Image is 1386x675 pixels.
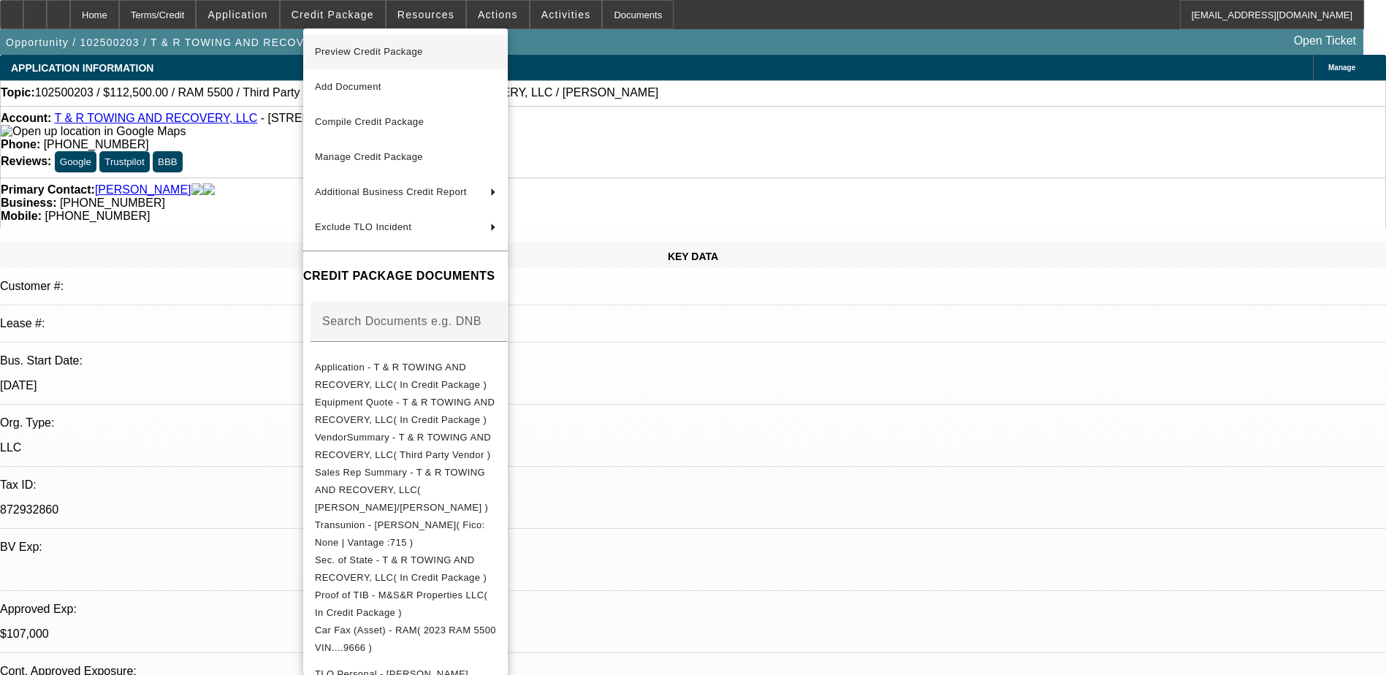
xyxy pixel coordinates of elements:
span: Manage Credit Package [315,151,423,162]
span: Preview Credit Package [315,46,423,57]
button: Application - T & R TOWING AND RECOVERY, LLC( In Credit Package ) [303,359,508,394]
span: Sec. of State - T & R TOWING AND RECOVERY, LLC( In Credit Package ) [315,554,487,583]
mat-label: Search Documents e.g. DNB [322,315,481,327]
button: Car Fax (Asset) - RAM( 2023 RAM 5500 VIN....9666 ) [303,622,508,657]
button: Sec. of State - T & R TOWING AND RECOVERY, LLC( In Credit Package ) [303,552,508,587]
span: Proof of TIB - M&S&R Properties LLC( In Credit Package ) [315,590,487,618]
span: Additional Business Credit Report [315,186,467,197]
button: Transunion - Dean, Roger( Fico: None | Vantage :715 ) [303,516,508,552]
button: Proof of TIB - M&S&R Properties LLC( In Credit Package ) [303,587,508,622]
span: Exclude TLO Incident [315,221,411,232]
button: VendorSummary - T & R TOWING AND RECOVERY, LLC( Third Party Vendor ) [303,429,508,464]
h4: CREDIT PACKAGE DOCUMENTS [303,267,508,285]
span: Application - T & R TOWING AND RECOVERY, LLC( In Credit Package ) [315,362,487,390]
button: Sales Rep Summary - T & R TOWING AND RECOVERY, LLC( Gaizutis, Lucas/Zallik, Asher ) [303,464,508,516]
span: Sales Rep Summary - T & R TOWING AND RECOVERY, LLC( [PERSON_NAME]/[PERSON_NAME] ) [315,467,488,513]
span: Compile Credit Package [315,116,424,127]
span: Car Fax (Asset) - RAM( 2023 RAM 5500 VIN....9666 ) [315,625,496,653]
button: Equipment Quote - T & R TOWING AND RECOVERY, LLC( In Credit Package ) [303,394,508,429]
span: Add Document [315,81,381,92]
span: Equipment Quote - T & R TOWING AND RECOVERY, LLC( In Credit Package ) [315,397,495,425]
span: VendorSummary - T & R TOWING AND RECOVERY, LLC( Third Party Vendor ) [315,432,491,460]
span: Transunion - [PERSON_NAME]( Fico: None | Vantage :715 ) [315,519,485,548]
